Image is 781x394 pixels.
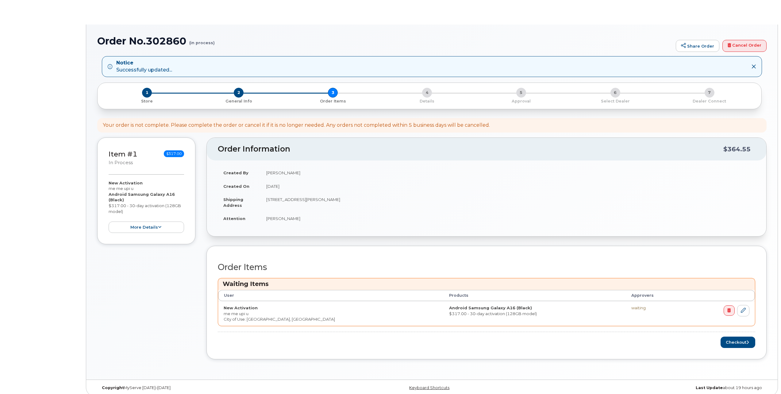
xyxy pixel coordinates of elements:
strong: New Activation [109,180,143,185]
div: $364.55 [723,143,751,155]
span: $317.00 [164,150,184,157]
strong: Created On [223,184,249,189]
td: [STREET_ADDRESS][PERSON_NAME] [261,193,755,212]
th: User [218,290,444,301]
a: Keyboard Shortcuts [409,385,449,390]
td: $317.00 - 30-day activation (128GB model) [444,301,625,326]
div: Your order is not complete. Please complete the order or cancel it if it is no longer needed. Any... [103,122,490,129]
td: [DATE] [261,180,755,193]
small: in process [109,160,133,165]
button: Checkout [721,337,755,348]
div: Successfully updated... [116,60,172,74]
strong: Attention [223,216,245,221]
strong: Copyright [102,385,124,390]
th: Approvers [626,290,687,301]
strong: Created By [223,170,248,175]
strong: Android Samsung Galaxy A16 (Black) [109,192,175,203]
strong: Android Samsung Galaxy A16 (Black) [449,305,532,310]
div: waiting [631,305,682,311]
td: me me upi u City of Use: [GEOGRAPHIC_DATA], [GEOGRAPHIC_DATA] [218,301,444,326]
p: General Info [194,98,283,104]
small: (in process) [189,36,215,45]
div: MyServe [DATE]–[DATE] [97,385,320,390]
span: 1 [142,88,152,98]
td: [PERSON_NAME] [261,166,755,180]
a: 1 Store [102,98,192,104]
a: Share Order [676,40,719,52]
strong: Shipping Address [223,197,243,208]
h2: Order Items [218,263,755,272]
p: Store [105,98,189,104]
span: 2 [234,88,244,98]
th: Products [444,290,625,301]
h3: Waiting Items [223,280,750,288]
a: Cancel Order [722,40,767,52]
strong: Notice [116,60,172,67]
div: me me upi u $317.00 - 30-day activation (128GB model) [109,180,184,233]
a: Item #1 [109,150,137,158]
a: 2 General Info [192,98,286,104]
strong: New Activation [224,305,258,310]
td: [PERSON_NAME] [261,212,755,225]
button: more details [109,222,184,233]
strong: Last Update [696,385,723,390]
div: about 19 hours ago [544,385,767,390]
h2: Order Information [218,145,723,153]
h1: Order No.302860 [97,36,673,46]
